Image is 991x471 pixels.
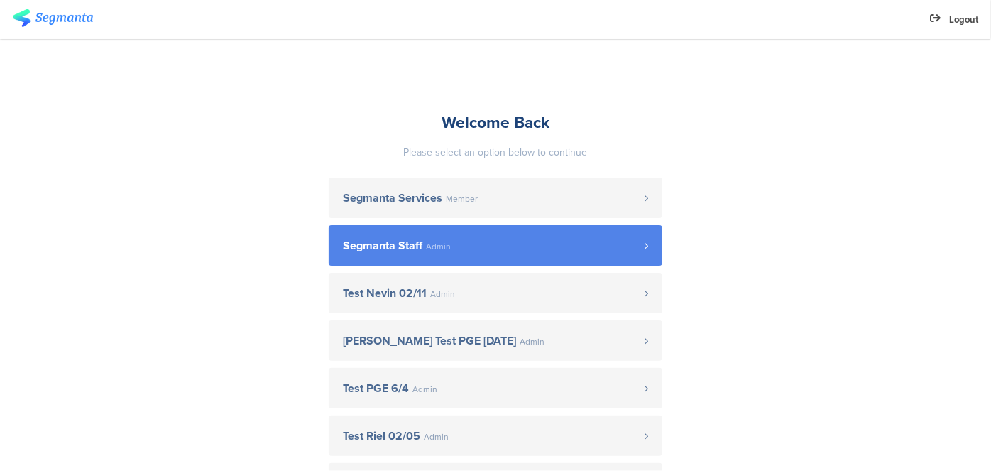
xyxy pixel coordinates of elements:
span: Test PGE 6/4 [343,383,409,394]
a: Test Riel 02/05 Admin [329,416,662,456]
img: segmanta logo [13,9,93,27]
span: Admin [424,433,449,441]
span: [PERSON_NAME] Test PGE [DATE] [343,335,516,347]
span: Test Nevin 02/11 [343,288,427,299]
span: Admin [412,385,437,394]
a: [PERSON_NAME] Test PGE [DATE] Admin [329,320,662,361]
span: Test Riel 02/05 [343,431,420,442]
span: Segmanta Staff [343,240,422,251]
div: Please select an option below to continue [329,145,662,160]
span: Admin [520,337,544,346]
span: Logout [949,13,978,26]
span: Member [446,195,478,203]
span: Segmanta Services [343,193,442,204]
a: Segmanta Services Member [329,178,662,218]
a: Segmanta Staff Admin [329,225,662,266]
div: Welcome Back [329,110,662,134]
span: Admin [430,290,455,298]
span: Admin [426,242,451,251]
a: Test PGE 6/4 Admin [329,368,662,408]
a: Test Nevin 02/11 Admin [329,273,662,313]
